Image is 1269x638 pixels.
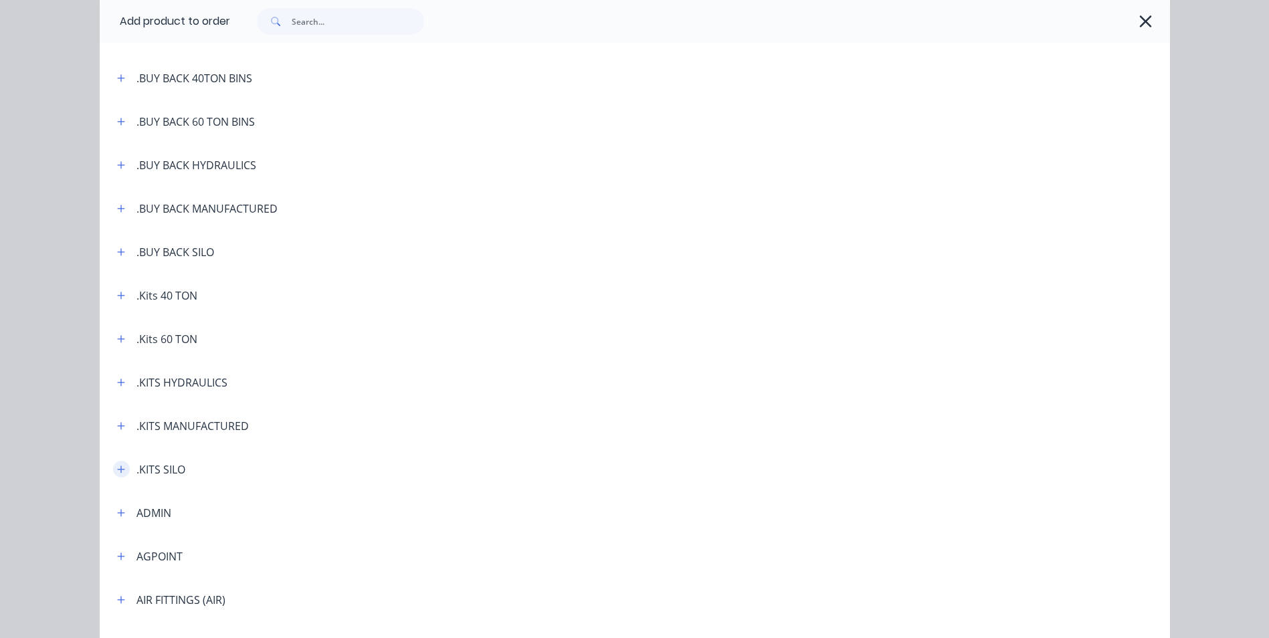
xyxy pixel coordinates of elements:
div: AGPOINT [136,548,183,564]
div: .BUY BACK 40TON BINS [136,70,252,86]
input: Search... [292,8,424,35]
div: .KITS HYDRAULICS [136,375,227,391]
div: .BUY BACK HYDRAULICS [136,157,256,173]
div: .KITS SILO [136,461,185,477]
div: ADMIN [136,505,171,521]
div: .Kits 60 TON [136,331,197,347]
div: .BUY BACK SILO [136,244,214,260]
div: .KITS MANUFACTURED [136,418,249,434]
div: .BUY BACK 60 TON BINS [136,114,255,130]
div: .BUY BACK MANUFACTURED [136,201,278,217]
div: AIR FITTINGS (AIR) [136,592,225,608]
div: .Kits 40 TON [136,288,197,304]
